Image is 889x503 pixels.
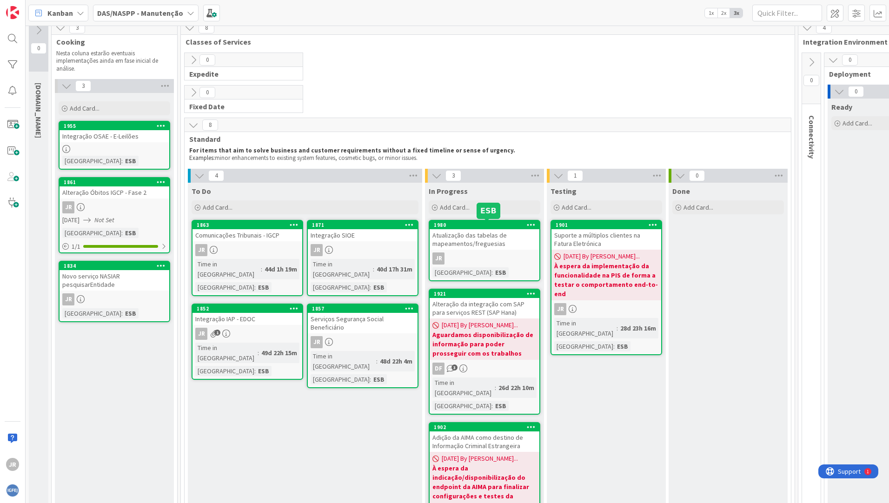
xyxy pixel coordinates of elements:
[430,423,539,452] div: 1902Adição da AIMA como destino de Informação Criminal Estrangeira
[308,336,418,348] div: JR
[430,298,539,318] div: Alteração da integração com SAP para serviços REST (SAP Hana)
[192,304,302,325] div: 1852Integração IAP - EDOC
[442,320,518,330] span: [DATE] By [PERSON_NAME]...
[307,220,418,296] a: 1871Integração SIOEJRTime in [GEOGRAPHIC_DATA]:40d 17h 31m[GEOGRAPHIC_DATA]:ESB
[491,401,493,411] span: :
[192,221,302,241] div: 1863Comunicações Tribunais - IGCP
[807,115,816,159] span: Connectivity
[803,75,819,86] span: 0
[430,290,539,298] div: 1921
[311,374,370,384] div: [GEOGRAPHIC_DATA]
[60,130,169,142] div: Integração OSAE - E-Leilões
[307,304,418,388] a: 1857Serviços Segurança Social BeneficiárioJRTime in [GEOGRAPHIC_DATA]:48d 22h 4m[GEOGRAPHIC_DATA]...
[551,221,661,229] div: 1901
[256,282,272,292] div: ESB
[440,203,470,212] span: Add Card...
[816,22,832,33] span: 4
[192,244,302,256] div: JR
[60,122,169,130] div: 1955
[311,351,376,371] div: Time in [GEOGRAPHIC_DATA]
[556,222,661,228] div: 1901
[192,221,302,229] div: 1863
[311,244,323,256] div: JR
[192,328,302,340] div: JR
[308,313,418,333] div: Serviços Segurança Social Beneficiário
[378,356,415,366] div: 48d 22h 4m
[195,343,258,363] div: Time in [GEOGRAPHIC_DATA]
[59,261,170,322] a: 1834Novo serviço NASIAR pesquisarEntidadeJR[GEOGRAPHIC_DATA]:ESB
[6,458,19,471] div: JR
[34,83,43,138] span: READ.ME
[203,203,232,212] span: Add Card...
[432,363,444,375] div: DF
[197,222,302,228] div: 1863
[202,119,218,131] span: 8
[554,341,613,351] div: [GEOGRAPHIC_DATA]
[430,221,539,229] div: 1980
[60,270,169,291] div: Novo serviço NASIAR pesquisarEntidade
[195,328,207,340] div: JR
[62,201,74,213] div: JR
[430,290,539,318] div: 1921Alteração da integração com SAP para serviços REST (SAP Hana)
[69,22,85,33] span: 3
[843,119,872,127] span: Add Card...
[689,170,705,181] span: 0
[60,122,169,142] div: 1955Integração OSAE - E-Leilões
[311,282,370,292] div: [GEOGRAPHIC_DATA]
[60,262,169,291] div: 1834Novo serviço NASIAR pesquisarEntidade
[254,282,256,292] span: :
[370,374,371,384] span: :
[705,8,717,18] span: 1x
[493,267,509,278] div: ESB
[371,374,387,384] div: ESB
[192,220,303,296] a: 1863Comunicações Tribunais - IGCPJRTime in [GEOGRAPHIC_DATA]:44d 1h 19m[GEOGRAPHIC_DATA]:ESB
[121,308,123,318] span: :
[445,170,461,181] span: 3
[551,220,662,355] a: 1901Suporte a múltiplos clientes na Fatura Eletrónica[DATE] By [PERSON_NAME]...À espera da implem...
[261,264,262,274] span: :
[195,244,207,256] div: JR
[429,220,540,281] a: 1980Atualização das tabelas de mapeamentos/freguesiasJR[GEOGRAPHIC_DATA]:ESB
[64,179,169,185] div: 1861
[434,424,539,430] div: 1902
[6,484,19,497] img: avatar
[311,259,373,279] div: Time in [GEOGRAPHIC_DATA]
[370,282,371,292] span: :
[752,5,822,21] input: Quick Filter...
[189,154,215,162] span: Examples:
[491,267,493,278] span: :
[429,289,540,415] a: 1921Alteração da integração com SAP para serviços REST (SAP Hana)[DATE] By [PERSON_NAME]...Aguard...
[195,366,254,376] div: [GEOGRAPHIC_DATA]
[199,22,214,33] span: 8
[59,121,170,170] a: 1955Integração OSAE - E-Leilões[GEOGRAPHIC_DATA]:ESB
[562,203,591,212] span: Add Card...
[564,251,640,261] span: [DATE] By [PERSON_NAME]...
[64,263,169,269] div: 1834
[123,308,139,318] div: ESB
[62,156,121,166] div: [GEOGRAPHIC_DATA]
[430,431,539,452] div: Adição da AIMA como destino de Informação Criminal Estrangeira
[430,363,539,375] div: DF
[189,134,779,144] span: Standard
[56,37,166,46] span: Cooking
[430,423,539,431] div: 1902
[496,383,537,393] div: 26d 22h 10m
[256,366,272,376] div: ESB
[60,241,169,252] div: 1/1
[672,186,690,196] span: Done
[259,348,299,358] div: 49d 22h 15m
[567,170,583,181] span: 1
[70,104,100,113] span: Add Card...
[551,229,661,250] div: Suporte a múltiplos clientes na Fatura Eletrónica
[56,50,166,73] p: Nesta coluna estarão eventuais implementações ainda em fase inicial de análise.
[262,264,299,274] div: 44d 1h 19m
[434,291,539,297] div: 1921
[551,303,661,315] div: JR
[121,156,123,166] span: :
[64,123,169,129] div: 1955
[72,242,80,251] span: 1 / 1
[97,8,183,18] b: DAS/NASPP - Manutenção
[615,341,630,351] div: ESB
[195,282,254,292] div: [GEOGRAPHIC_DATA]
[189,69,291,79] span: Expedite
